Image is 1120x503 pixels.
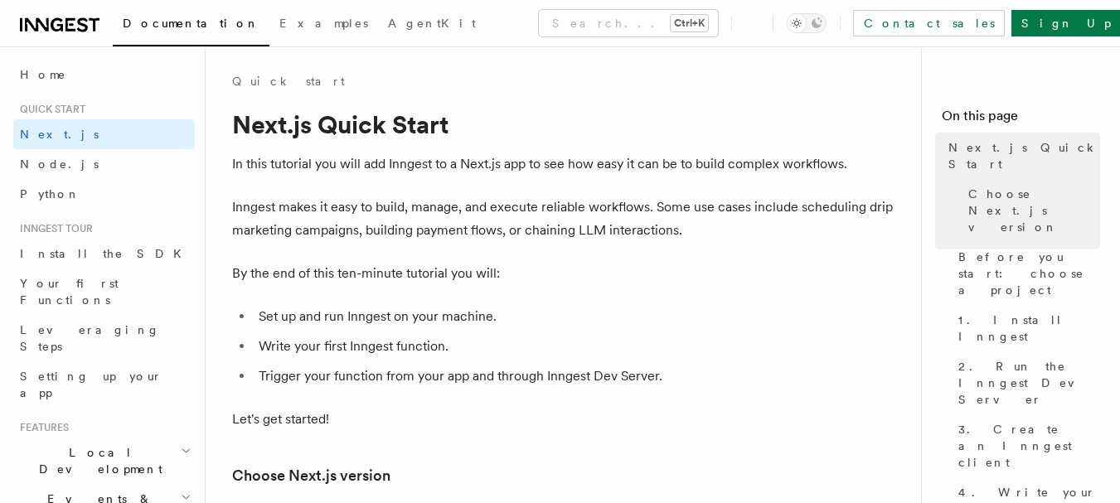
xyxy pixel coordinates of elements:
a: Setting up your app [13,361,195,408]
a: Node.js [13,149,195,179]
span: Local Development [13,444,181,477]
span: AgentKit [388,17,476,30]
span: Features [13,421,69,434]
span: Documentation [123,17,259,30]
span: Python [20,187,80,201]
a: Next.js Quick Start [942,133,1100,179]
a: Your first Functions [13,268,195,315]
a: AgentKit [378,5,486,45]
a: Contact sales [853,10,1005,36]
a: 1. Install Inngest [952,305,1100,351]
span: Choose Next.js version [968,186,1100,235]
span: Install the SDK [20,247,192,260]
span: Quick start [13,103,85,116]
span: Next.js [20,128,99,141]
span: Setting up your app [20,370,162,399]
span: 1. Install Inngest [958,312,1100,345]
h1: Next.js Quick Start [232,109,895,139]
span: Leveraging Steps [20,323,160,353]
a: Home [13,60,195,89]
p: Let's get started! [232,408,895,431]
a: Documentation [113,5,269,46]
h4: On this page [942,106,1100,133]
a: Quick start [232,73,345,89]
span: Examples [279,17,368,30]
span: Node.js [20,157,99,171]
a: Install the SDK [13,239,195,268]
li: Trigger your function from your app and through Inngest Dev Server. [254,365,895,388]
a: Next.js [13,119,195,149]
p: In this tutorial you will add Inngest to a Next.js app to see how easy it can be to build complex... [232,152,895,176]
li: Write your first Inngest function. [254,335,895,358]
a: 3. Create an Inngest client [952,414,1100,477]
span: Next.js Quick Start [948,139,1100,172]
a: Choose Next.js version [962,179,1100,242]
p: By the end of this ten-minute tutorial you will: [232,262,895,285]
span: Inngest tour [13,222,93,235]
a: Examples [269,5,378,45]
span: 3. Create an Inngest client [958,421,1100,471]
p: Inngest makes it easy to build, manage, and execute reliable workflows. Some use cases include sc... [232,196,895,242]
button: Local Development [13,438,195,484]
a: Leveraging Steps [13,315,195,361]
button: Toggle dark mode [787,13,827,33]
a: 2. Run the Inngest Dev Server [952,351,1100,414]
kbd: Ctrl+K [671,15,708,31]
a: Before you start: choose a project [952,242,1100,305]
span: Before you start: choose a project [958,249,1100,298]
span: 2. Run the Inngest Dev Server [958,358,1100,408]
span: Your first Functions [20,277,119,307]
span: Home [20,66,66,83]
li: Set up and run Inngest on your machine. [254,305,895,328]
button: Search...Ctrl+K [539,10,718,36]
a: Choose Next.js version [232,464,390,487]
a: Python [13,179,195,209]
